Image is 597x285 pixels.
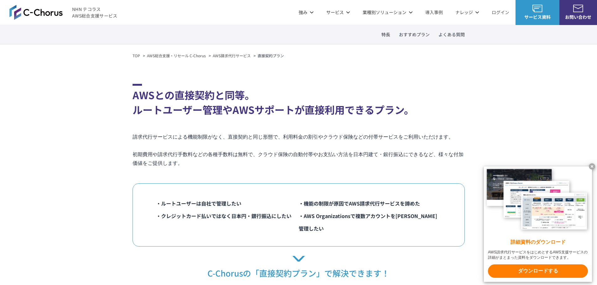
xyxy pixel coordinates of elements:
p: 業種別ソリューション [363,9,413,16]
a: よくある質問 [438,31,465,38]
a: AWS総合支援・リセール C-Chorus [147,53,206,59]
li: ・クレジットカード払いではなく 日本円・銀行振込にしたい [156,210,299,235]
a: TOP [133,53,140,59]
p: C-Chorusの「直接契約プラン」で解決できます！ [133,256,465,278]
li: ・機能の制限が原因で AWS請求代行サービスを諦めた [299,197,441,210]
p: 請求代行サービスによる機能制限がなく、直接契約と同じ形態で、利用料金の割引やクラウド保険などの付帯サービスをご利用いただけます。 [133,133,465,141]
x-t: ダウンロードする [488,264,588,278]
em: 直接契約プラン [258,53,284,58]
a: 特長 [381,31,390,38]
p: 初期費用や請求代行手数料などの各種手数料は無料で、クラウド保険の自動付帯やお支払い方法を日本円建て・銀行振込にできるなど、様々な付加価値をご提供します。 [133,150,465,168]
p: サービス [326,9,350,16]
a: AWS請求代行サービス [213,53,251,59]
p: 強み [299,9,314,16]
li: ・ルートユーザーは自社で管理したい [156,197,299,210]
span: お問い合わせ [559,14,597,20]
img: AWS総合支援サービス C-Chorus [9,5,63,20]
span: NHN テコラス AWS総合支援サービス [72,6,118,19]
h2: AWSとの直接契約と同等。 ルートユーザー管理やAWSサポートが直接利用できるプラン。 [133,84,465,117]
x-t: 詳細資料のダウンロード [488,239,588,246]
a: 導入事例 [425,9,443,16]
a: ログイン [492,9,509,16]
a: AWS総合支援サービス C-ChorusNHN テコラスAWS総合支援サービス [9,5,118,20]
p: ナレッジ [455,9,479,16]
x-t: AWS請求代行サービスをはじめとするAWS支援サービスの詳細がまとまった資料をダウンロードできます。 [488,250,588,260]
li: ・AWS Organizationsで 複数アカウントを[PERSON_NAME]管理したい [299,210,441,235]
img: AWS総合支援サービス C-Chorus サービス資料 [532,5,542,12]
span: サービス資料 [516,14,559,20]
a: 詳細資料のダウンロード AWS請求代行サービスをはじめとするAWS支援サービスの詳細がまとまった資料をダウンロードできます。 ダウンロードする [484,166,592,282]
a: おすすめプラン [399,31,430,38]
img: お問い合わせ [573,5,583,12]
